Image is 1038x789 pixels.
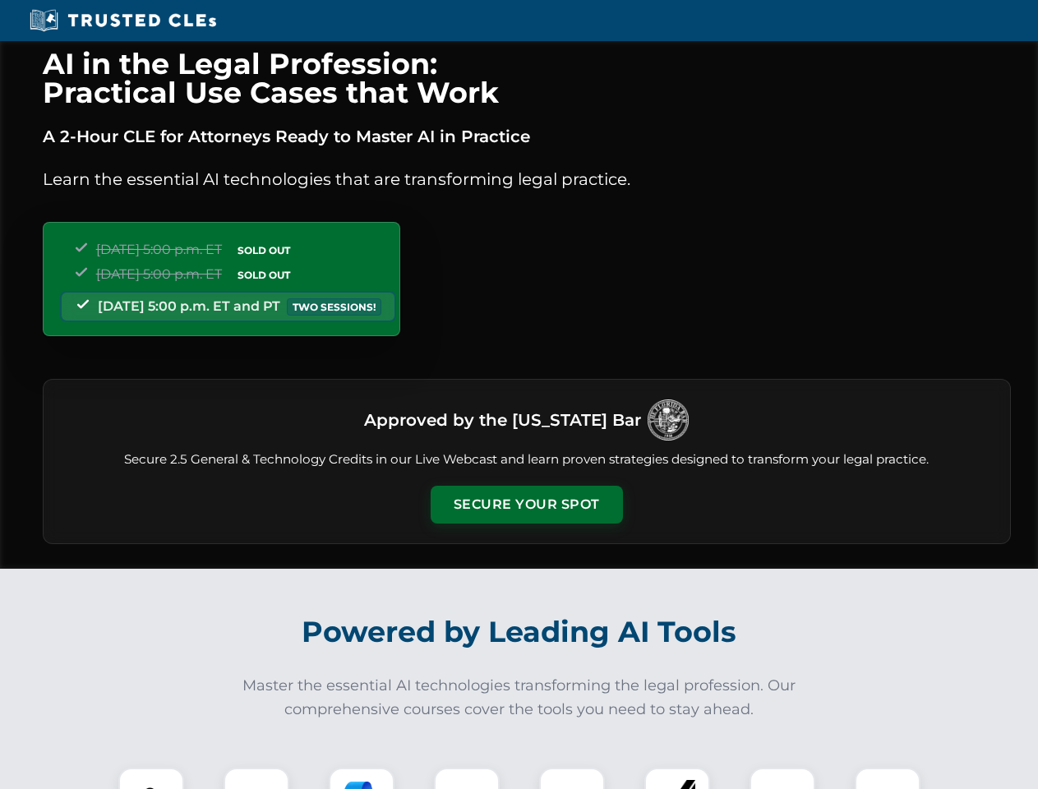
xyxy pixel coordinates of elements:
p: Learn the essential AI technologies that are transforming legal practice. [43,166,1011,192]
p: Master the essential AI technologies transforming the legal profession. Our comprehensive courses... [232,674,807,722]
img: Trusted CLEs [25,8,221,33]
span: SOLD OUT [232,242,296,259]
h1: AI in the Legal Profession: Practical Use Cases that Work [43,49,1011,107]
span: [DATE] 5:00 p.m. ET [96,242,222,257]
button: Secure Your Spot [431,486,623,524]
h3: Approved by the [US_STATE] Bar [364,405,641,435]
span: SOLD OUT [232,266,296,284]
span: [DATE] 5:00 p.m. ET [96,266,222,282]
img: Logo [648,399,689,441]
p: A 2-Hour CLE for Attorneys Ready to Master AI in Practice [43,123,1011,150]
h2: Powered by Leading AI Tools [64,603,975,661]
p: Secure 2.5 General & Technology Credits in our Live Webcast and learn proven strategies designed ... [63,450,990,469]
